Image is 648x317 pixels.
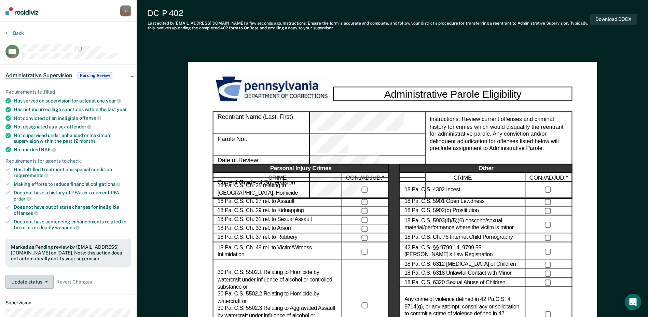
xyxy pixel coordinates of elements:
div: Personal Injury Crimes [212,164,389,173]
button: Back [5,30,24,36]
div: Making efforts to reduce financial [14,181,131,187]
span: Revert Changes [56,279,92,285]
button: Update status [5,275,54,289]
label: 18 Pa. C.S. Ch. 29 rel. to Kidnapping [217,207,304,215]
div: Has served on supervision for at least one [14,98,131,104]
span: a few seconds ago [246,21,281,26]
span: year [117,107,127,112]
div: Reentrant Name (Last, First) [310,112,425,134]
div: DC-P 402 [148,8,590,18]
div: CRIME [212,173,342,182]
label: 18 Pa. C.S. 5903(4)(5)(6) obscene/sexual material/performance where the victim is minor [404,217,521,232]
div: Administrative Parole Eligibility [333,86,572,101]
label: 18 Pa. C.S. 6312 [MEDICAL_DATA] of Children [404,261,516,268]
label: 18 Pa. C.S. Ch. 76 Internet Child Pornography [404,234,513,242]
div: Open Intercom Messenger [625,294,641,310]
div: Not supervised under enhanced or maximum supervision within the past 12 [14,133,131,144]
div: Not marked [14,147,131,153]
div: Has not incurred high sanctions within the last [14,107,131,112]
div: Parole No.: [310,134,425,155]
div: Does not have sentencing enhancements related to firearms or deadly [14,219,131,231]
div: CON./ADJUD.* [525,173,572,182]
label: 18 Pa. C.S. Ch. 31 rel. to Sexual Assault [217,216,312,223]
dt: Supervision [5,300,131,306]
div: Does not have a history of PFAs or a current PFA order [14,190,131,202]
span: months [79,138,96,144]
div: Other [400,164,572,173]
span: year [106,98,121,104]
div: Reentrant Name (Last, First) [212,112,309,134]
label: 18 Pa. C.S. Ch. 27 rel. to Assault [217,198,294,206]
div: Has fulfilled treatment and special condition [14,167,131,178]
div: CON./ADJUD.* [342,173,389,182]
label: 18 Pa. C.S. 4302 Incest [404,186,460,193]
div: CRIME [400,173,525,182]
label: 18 Pa. C.S. Ch. 37 rel. to Robbery [217,234,297,242]
img: PDOC Logo [212,74,333,105]
label: 18 Pa. C.S. 5902(b) Prostitution [404,207,479,215]
div: Instructions: Review current offenses and criminal history for crimes which would disqualify the ... [425,112,572,199]
button: Download DOCX [590,14,637,25]
label: 18 Pa. C.S. Ch. 33 rel. to Arson [217,225,291,232]
span: offense [79,115,101,121]
div: Not designated as a sex [14,124,131,130]
span: NAE [41,147,56,152]
span: requirements [14,173,49,178]
span: weapons [55,225,80,230]
label: 18 Pa. C.S. Ch. 25 relating to [GEOGRAPHIC_DATA]. Homicide [217,182,337,197]
button: e [120,5,131,16]
label: 18 Pa. C.S. 6318 Unlawful Contact with Minor [404,270,511,277]
div: Does not have out of state charges for ineligible [14,204,131,216]
div: Requirements fulfilled [5,89,131,95]
div: Date of Review: [310,155,425,177]
label: 18 Pa. C.S. Ch. 49 rel. to Victim/Witness Intimidation [217,244,337,259]
span: obligations [91,181,120,187]
span: Pending Review [78,72,112,79]
div: Parole No.: [212,134,309,155]
div: Not convicted of an ineligible [14,115,131,121]
div: Date of Review: [212,155,309,177]
div: Last edited by [EMAIL_ADDRESS][DOMAIN_NAME] . Instructions: Ensure the form is accurate and compl... [148,21,590,31]
label: 18 Pa. C.S. 5901 Open Lewdness [404,198,484,206]
div: Marked as Pending review by [EMAIL_ADDRESS][DOMAIN_NAME] on [DATE]. Note: this action does not au... [11,244,126,261]
label: 42 Pa. C.S. §§ 9799.14, 9799.55 [PERSON_NAME]’s Law Registration [404,244,521,259]
span: offender [67,124,92,129]
div: Requirements for agents to check [5,158,131,164]
img: Recidiviz [5,7,38,15]
span: Administrative Supervision [5,72,72,79]
label: 18 Pa. C.S. 6320 Sexual Abuse of Children [404,279,505,286]
span: offenses [14,210,38,216]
